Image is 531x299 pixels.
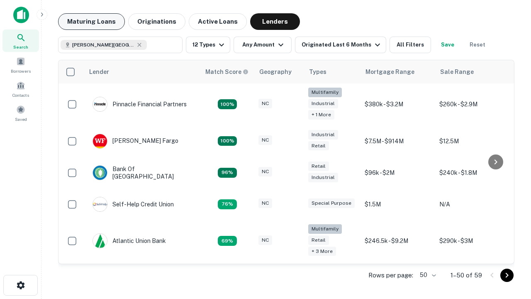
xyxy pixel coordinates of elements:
td: N/A [435,189,510,220]
div: Matching Properties: 15, hasApolloMatch: undefined [218,136,237,146]
td: $96k - $2M [360,157,435,189]
div: Multifamily [308,88,342,97]
div: Matching Properties: 26, hasApolloMatch: undefined [218,99,237,109]
td: $290k - $3M [435,220,510,262]
a: Search [2,29,39,52]
div: Originated Last 6 Months [302,40,382,50]
div: + 1 more [308,110,334,120]
div: Industrial [308,173,338,182]
button: Go to next page [500,269,514,282]
img: capitalize-icon.png [13,7,29,23]
div: Matching Properties: 10, hasApolloMatch: undefined [218,236,237,246]
div: NC [258,167,272,176]
div: [PERSON_NAME] Fargo [93,134,178,149]
span: Borrowers [11,68,31,74]
td: $246.5k - $9.2M [360,220,435,262]
button: Active Loans [189,13,247,30]
div: Multifamily [308,224,342,234]
div: NC [258,99,272,108]
span: Contacts [12,92,29,98]
button: Reset [464,37,491,53]
button: All Filters [390,37,431,53]
a: Borrowers [2,54,39,76]
span: Search [13,44,28,50]
button: Save your search to get updates of matches that match your search criteria. [434,37,461,53]
div: Mortgage Range [365,67,414,77]
button: Lenders [250,13,300,30]
div: Industrial [308,99,338,108]
div: 50 [417,269,437,281]
th: Lender [84,60,200,83]
th: Sale Range [435,60,510,83]
span: [PERSON_NAME][GEOGRAPHIC_DATA], [GEOGRAPHIC_DATA] [72,41,134,49]
div: Industrial [308,130,338,140]
button: Maturing Loans [58,13,125,30]
td: $380k - $3.2M [360,83,435,125]
div: + 3 more [308,247,336,256]
button: Originations [128,13,185,30]
div: Capitalize uses an advanced AI algorithm to match your search with the best lender. The match sco... [205,67,248,76]
div: Matching Properties: 11, hasApolloMatch: undefined [218,199,237,209]
iframe: Chat Widget [490,206,531,246]
div: Retail [308,162,329,171]
div: Special Purpose [308,199,355,208]
div: Sale Range [440,67,474,77]
button: 12 Types [186,37,230,53]
th: Geography [254,60,304,83]
div: Geography [259,67,292,77]
div: Atlantic Union Bank [93,233,166,248]
div: Pinnacle Financial Partners [93,97,187,112]
span: Saved [15,116,27,123]
img: picture [93,97,107,111]
td: $240k - $1.8M [435,157,510,189]
img: picture [93,166,107,180]
h6: Match Score [205,67,247,76]
button: Any Amount [234,37,292,53]
td: $12.5M [435,125,510,157]
a: Contacts [2,78,39,100]
a: Saved [2,102,39,124]
button: Originated Last 6 Months [295,37,386,53]
img: picture [93,134,107,148]
th: Mortgage Range [360,60,435,83]
p: Rows per page: [368,270,413,280]
th: Types [304,60,360,83]
div: Retail [308,235,329,245]
img: picture [93,197,107,211]
div: Matching Properties: 14, hasApolloMatch: undefined [218,168,237,178]
td: $1.5M [360,189,435,220]
div: Self-help Credit Union [93,197,174,212]
p: 1–50 of 59 [451,270,482,280]
div: NC [258,135,272,145]
div: Retail [308,141,329,151]
th: Capitalize uses an advanced AI algorithm to match your search with the best lender. The match sco... [200,60,254,83]
td: $7.5M - $914M [360,125,435,157]
img: picture [93,234,107,248]
div: Types [309,67,326,77]
div: NC [258,235,272,245]
td: $260k - $2.9M [435,83,510,125]
div: Lender [89,67,109,77]
div: Bank Of [GEOGRAPHIC_DATA] [93,165,192,180]
div: NC [258,199,272,208]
